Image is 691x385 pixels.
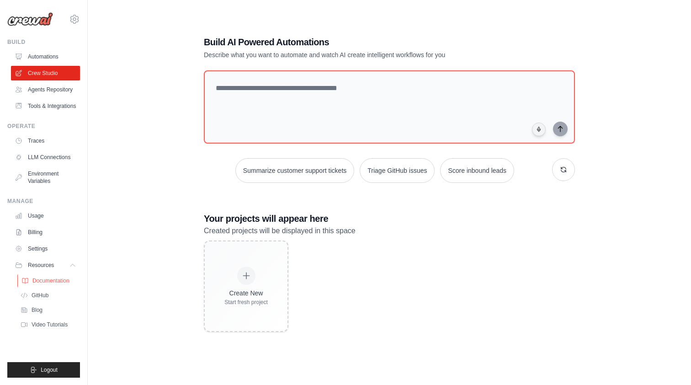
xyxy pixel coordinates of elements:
[235,158,354,183] button: Summarize customer support tickets
[41,366,58,374] span: Logout
[11,49,80,64] a: Automations
[440,158,514,183] button: Score inbound leads
[11,99,80,113] a: Tools & Integrations
[32,292,48,299] span: GitHub
[552,158,575,181] button: Get new suggestions
[11,82,80,97] a: Agents Repository
[7,123,80,130] div: Operate
[11,66,80,80] a: Crew Studio
[7,362,80,378] button: Logout
[11,134,80,148] a: Traces
[532,123,546,136] button: Click to speak your automation idea
[11,258,80,273] button: Resources
[32,277,69,284] span: Documentation
[17,274,81,287] a: Documentation
[204,225,575,237] p: Created projects will be displayed in this space
[28,262,54,269] span: Resources
[11,166,80,188] a: Environment Variables
[224,299,268,306] div: Start fresh project
[11,209,80,223] a: Usage
[360,158,435,183] button: Triage GitHub issues
[32,306,43,314] span: Blog
[204,36,511,48] h1: Build AI Powered Automations
[7,12,53,26] img: Logo
[11,150,80,165] a: LLM Connections
[204,50,511,59] p: Describe what you want to automate and watch AI create intelligent workflows for you
[32,321,68,328] span: Video Tutorials
[7,38,80,46] div: Build
[16,318,80,331] a: Video Tutorials
[204,212,575,225] h3: Your projects will appear here
[11,225,80,240] a: Billing
[16,289,80,302] a: GitHub
[16,304,80,316] a: Blog
[7,198,80,205] div: Manage
[11,241,80,256] a: Settings
[224,289,268,298] div: Create New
